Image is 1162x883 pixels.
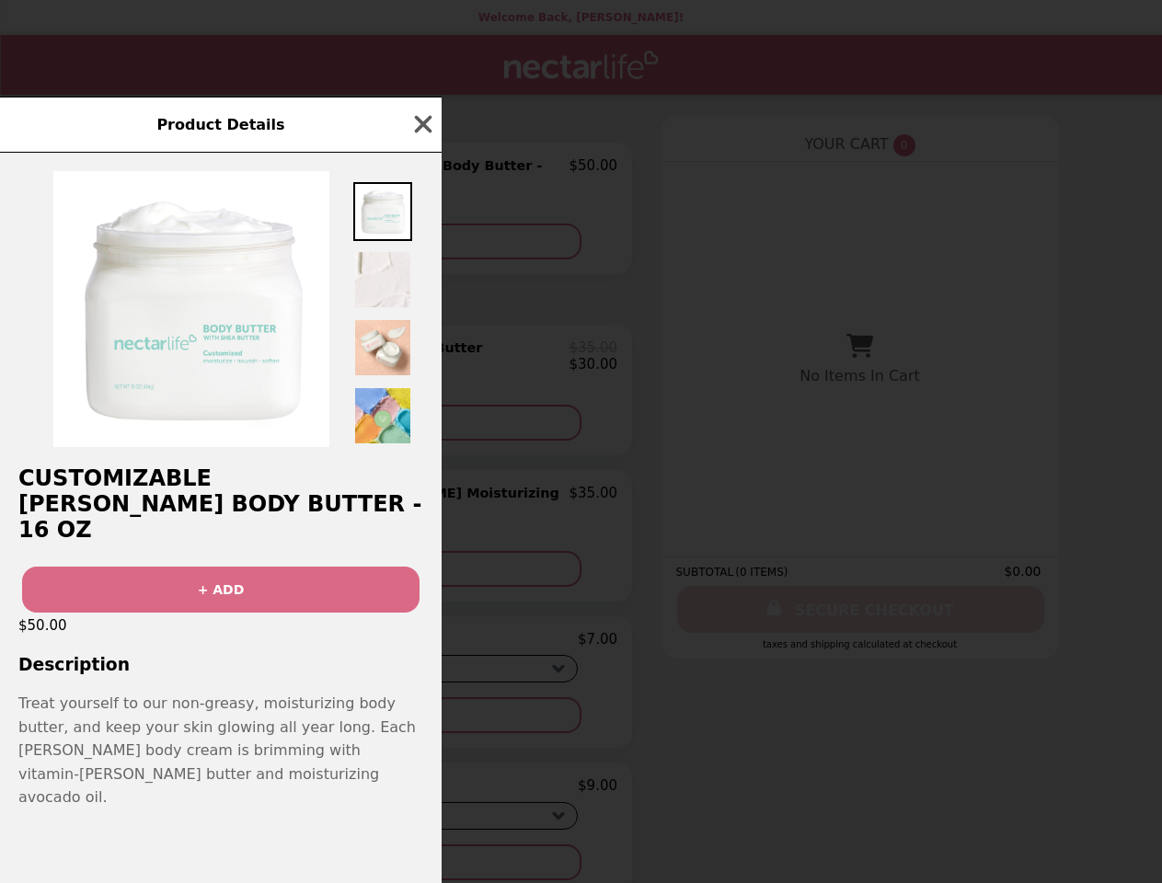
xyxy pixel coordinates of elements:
[156,116,284,133] span: Product Details
[353,386,412,445] img: Thumbnail 4
[18,694,416,806] p: Treat yourself to our non-greasy, moisturizing body butter, and keep your skin glowing all year l...
[353,318,412,377] img: Thumbnail 3
[353,250,412,309] img: Thumbnail 2
[22,567,420,613] button: + ADD
[353,182,412,241] img: Thumbnail 1
[53,171,329,447] img: Default Title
